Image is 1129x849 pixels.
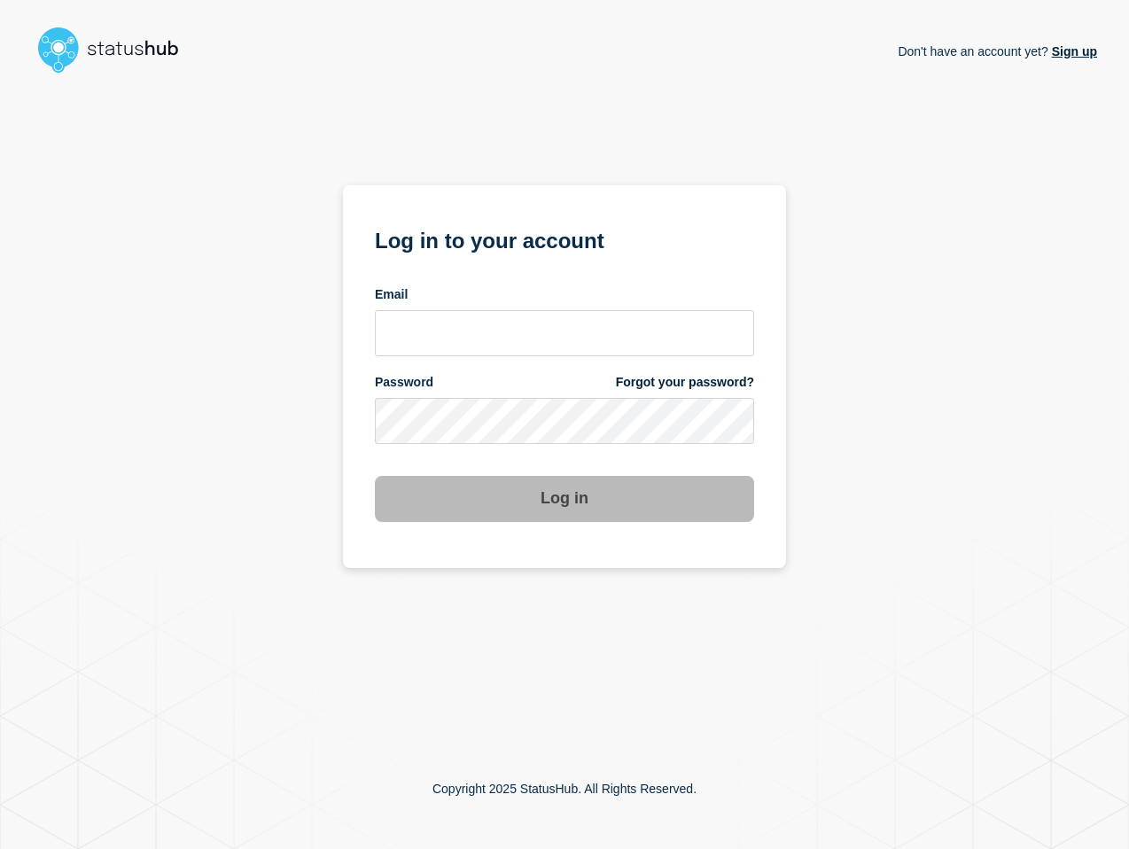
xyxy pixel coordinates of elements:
[375,222,754,255] h1: Log in to your account
[898,30,1097,73] p: Don't have an account yet?
[432,782,697,796] p: Copyright 2025 StatusHub. All Rights Reserved.
[375,476,754,522] button: Log in
[32,21,200,78] img: StatusHub logo
[375,286,408,303] span: Email
[1048,44,1097,58] a: Sign up
[616,374,754,391] a: Forgot your password?
[375,310,754,356] input: email input
[375,398,754,444] input: password input
[375,374,433,391] span: Password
